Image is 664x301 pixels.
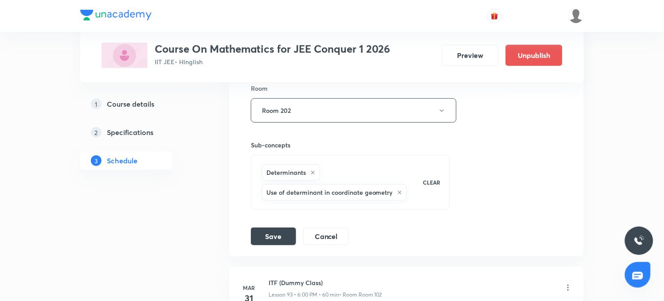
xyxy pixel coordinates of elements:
button: Unpublish [506,45,562,66]
h6: Determinants [266,168,306,177]
p: IIT JEE • Hinglish [155,57,391,66]
button: avatar [488,9,502,23]
img: ED7D06C4-BF14-430C-93AE-674BFBE97290_plus.png [102,42,148,68]
h5: Schedule [107,155,137,166]
p: CLEAR [423,178,441,186]
button: Cancel [303,228,349,245]
button: Save [251,228,296,245]
h6: Mar [240,284,258,292]
img: ttu [634,235,644,246]
h6: ITF (Dummy Class) [269,278,382,287]
p: 2 [91,127,102,138]
a: 1Course details [80,95,201,113]
button: Preview [442,45,499,66]
button: Room 202 [251,98,457,123]
h5: Course details [107,99,154,109]
h6: Sub-concepts [251,140,450,150]
img: avatar [491,12,499,20]
p: Lesson 93 • 6:00 PM • 60 min [269,291,339,299]
a: Company Logo [80,10,152,23]
h5: Specifications [107,127,153,138]
h6: Room [251,84,268,93]
img: Vinita Malik [569,8,584,23]
h3: Course On Mathematics for JEE Conquer 1 2026 [155,42,391,55]
p: 3 [91,155,102,166]
h6: Use of determinant in coordinate geometry [266,188,393,197]
img: Company Logo [80,10,152,20]
p: • Room Room 102 [339,291,382,299]
p: 1 [91,99,102,109]
a: 2Specifications [80,123,201,141]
